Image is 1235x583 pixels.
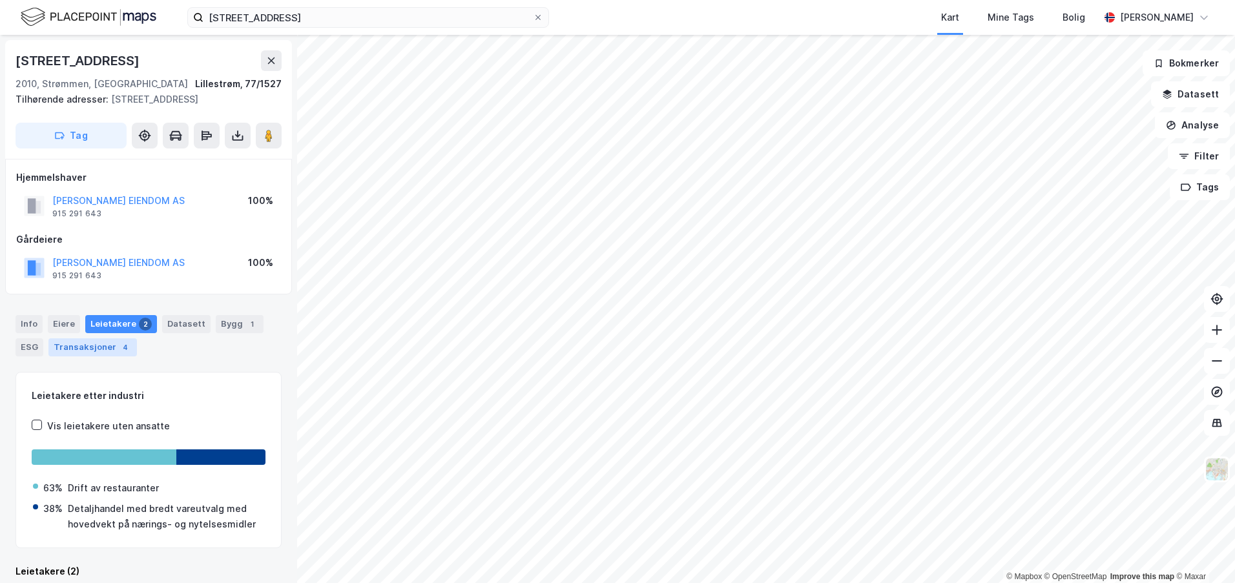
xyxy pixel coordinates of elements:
[1044,572,1107,581] a: OpenStreetMap
[16,564,282,579] div: Leietakere (2)
[32,388,265,404] div: Leietakere etter industri
[1110,572,1174,581] a: Improve this map
[162,315,211,333] div: Datasett
[1006,572,1042,581] a: Mapbox
[21,6,156,28] img: logo.f888ab2527a4732fd821a326f86c7f29.svg
[941,10,959,25] div: Kart
[68,501,264,532] div: Detaljhandel med bredt vareutvalg med hovedvekt på nærings- og nytelsesmidler
[1205,457,1229,482] img: Z
[85,315,157,333] div: Leietakere
[1170,521,1235,583] div: Kontrollprogram for chat
[245,318,258,331] div: 1
[16,92,271,107] div: [STREET_ADDRESS]
[16,315,43,333] div: Info
[1143,50,1230,76] button: Bokmerker
[48,315,80,333] div: Eiere
[1063,10,1085,25] div: Bolig
[47,418,170,434] div: Vis leietakere uten ansatte
[68,480,159,496] div: Drift av restauranter
[43,501,63,517] div: 38%
[16,76,188,92] div: 2010, Strømmen, [GEOGRAPHIC_DATA]
[16,50,142,71] div: [STREET_ADDRESS]
[1168,143,1230,169] button: Filter
[16,232,281,247] div: Gårdeiere
[195,76,282,92] div: Lillestrøm, 77/1527
[1151,81,1230,107] button: Datasett
[203,8,533,27] input: Søk på adresse, matrikkel, gårdeiere, leietakere eller personer
[119,341,132,354] div: 4
[16,94,111,105] span: Tilhørende adresser:
[16,338,43,356] div: ESG
[16,123,127,148] button: Tag
[1120,10,1194,25] div: [PERSON_NAME]
[988,10,1034,25] div: Mine Tags
[52,271,101,281] div: 915 291 643
[52,209,101,219] div: 915 291 643
[48,338,137,356] div: Transaksjoner
[139,318,152,331] div: 2
[216,315,264,333] div: Bygg
[1170,174,1230,200] button: Tags
[248,193,273,209] div: 100%
[16,170,281,185] div: Hjemmelshaver
[1155,112,1230,138] button: Analyse
[43,480,63,496] div: 63%
[1170,521,1235,583] iframe: Chat Widget
[248,255,273,271] div: 100%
